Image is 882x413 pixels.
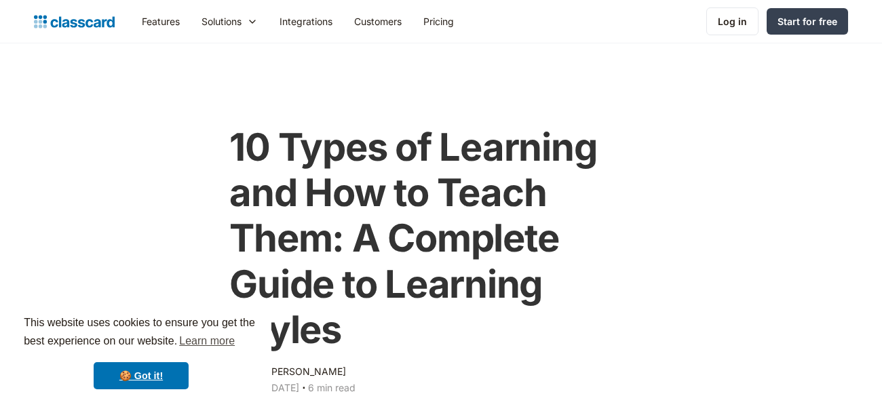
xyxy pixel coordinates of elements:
img: pinterest-white sharing button [578,376,589,387]
a: dismiss cookie message [94,362,189,389]
span: This website uses cookies to ensure you get the best experience on our website. [24,315,258,351]
div: Start for free [778,14,837,28]
img: twitter-white sharing button [521,376,532,387]
a: Integrations [269,6,343,37]
div: ‧ [299,380,308,399]
img: email-white sharing button [635,376,646,387]
div: cookieconsent [11,302,271,402]
a: Features [131,6,191,37]
h1: 10 Types of Learning and How to Teach Them: A Complete Guide to Learning Styles [229,125,652,353]
div: [DATE] [268,380,299,396]
a: learn more about cookies [177,331,237,351]
div: Log in [718,14,747,28]
img: whatsapp-white sharing button [493,376,503,387]
div: [PERSON_NAME] [268,363,346,380]
img: facebook-white sharing button [607,376,617,387]
div: 6 min read [308,380,356,396]
a: Start for free [767,8,848,35]
div: Solutions [202,14,242,28]
div: Solutions [191,6,269,37]
img: linkedin-white sharing button [550,376,560,387]
a: home [34,12,115,31]
a: Customers [343,6,413,37]
a: Pricing [413,6,465,37]
a: Log in [706,7,759,35]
